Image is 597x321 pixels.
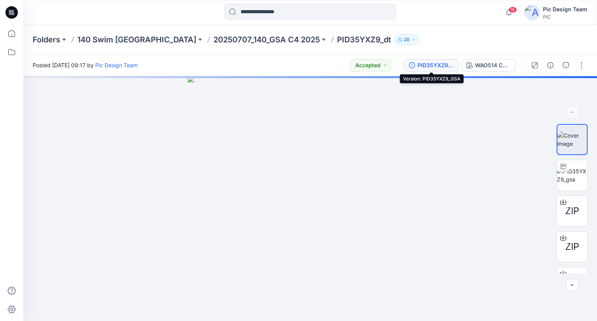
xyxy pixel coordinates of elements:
[33,34,60,45] a: Folders
[544,59,557,72] button: Details
[337,34,391,45] p: PID35YXZ9_dt
[188,76,432,321] img: eyJhbGciOiJIUzI1NiIsImtpZCI6IjAiLCJzbHQiOiJzZXMiLCJ0eXAiOiJKV1QifQ.eyJkYXRhIjp7InR5cGUiOiJzdG9yYW...
[508,7,517,13] span: 16
[404,35,410,44] p: 20
[404,59,458,72] button: PID35YXZ9_GSA
[475,61,511,70] div: WAO514 C2 Denim Blue
[565,240,579,254] span: ZIP
[557,167,587,183] img: PID35YXZ9_gsa
[95,62,138,68] a: Pic Design Team
[461,59,516,72] button: WAO514 C2 Denim Blue
[33,61,138,69] span: Posted [DATE] 09:17 by
[394,34,419,45] button: 20
[565,204,579,218] span: ZIP
[543,14,587,20] div: PIC
[543,5,587,14] div: Pic Design Team
[213,34,320,45] a: 20250707_140_GSA C4 2025
[77,34,196,45] a: 140 Swim [GEOGRAPHIC_DATA]
[524,5,540,20] img: avatar
[557,131,587,148] img: Cover image
[417,61,453,70] div: PID35YXZ9_GSA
